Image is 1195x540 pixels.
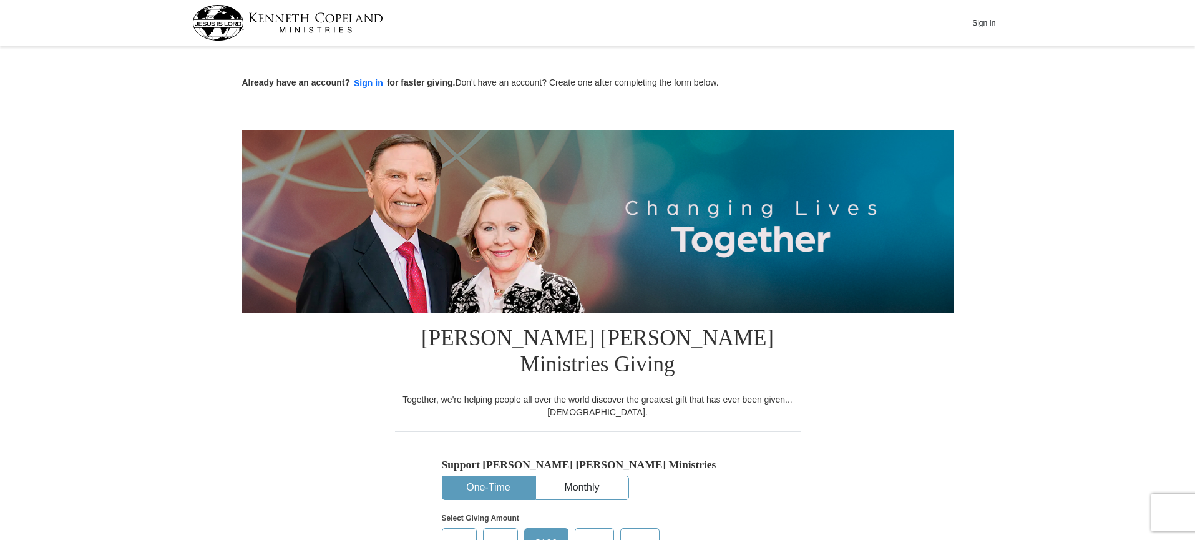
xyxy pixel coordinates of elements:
[242,77,456,87] strong: Already have an account? for faster giving.
[350,76,387,91] button: Sign in
[395,393,801,418] div: Together, we're helping people all over the world discover the greatest gift that has ever been g...
[965,13,1003,32] button: Sign In
[395,313,801,393] h1: [PERSON_NAME] [PERSON_NAME] Ministries Giving
[192,5,383,41] img: kcm-header-logo.svg
[442,476,535,499] button: One-Time
[242,76,954,91] p: Don't have an account? Create one after completing the form below.
[442,514,519,523] strong: Select Giving Amount
[536,476,628,499] button: Monthly
[442,458,754,471] h5: Support [PERSON_NAME] [PERSON_NAME] Ministries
